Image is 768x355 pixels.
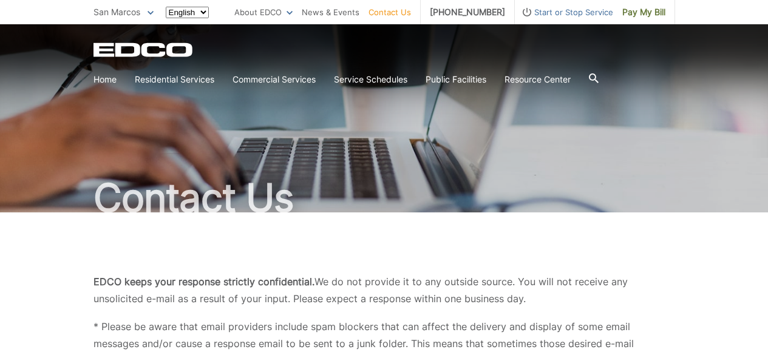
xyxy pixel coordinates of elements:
[426,73,486,86] a: Public Facilities
[93,273,675,307] p: We do not provide it to any outside source. You will not receive any unsolicited e-mail as a resu...
[166,7,209,18] select: Select a language
[135,73,214,86] a: Residential Services
[302,5,359,19] a: News & Events
[622,5,665,19] span: Pay My Bill
[334,73,407,86] a: Service Schedules
[93,276,314,288] b: EDCO keeps your response strictly confidential.
[93,178,675,217] h1: Contact Us
[369,5,411,19] a: Contact Us
[234,5,293,19] a: About EDCO
[93,42,194,57] a: EDCD logo. Return to the homepage.
[93,7,140,17] span: San Marcos
[505,73,571,86] a: Resource Center
[233,73,316,86] a: Commercial Services
[93,73,117,86] a: Home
